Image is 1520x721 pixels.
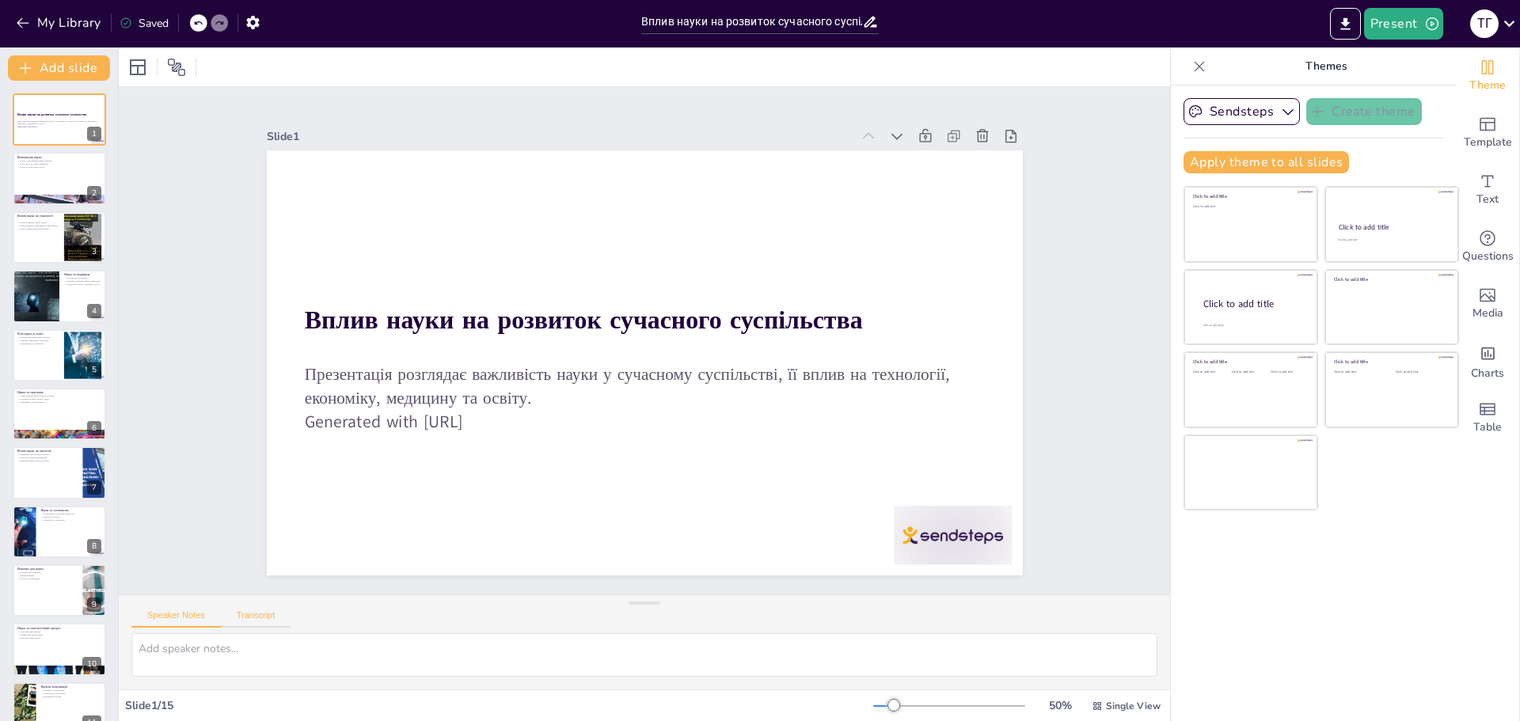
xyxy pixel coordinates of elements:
p: Наука та медицина [64,272,101,277]
p: Наука та суспільство [40,508,101,513]
button: Present [1364,8,1443,40]
div: 3 [87,245,101,259]
button: Speaker Notes [131,610,221,628]
div: Click to add text [1193,370,1229,374]
div: Click to add title [1203,297,1305,310]
span: Media [1472,305,1503,322]
span: Position [167,58,186,77]
p: Зменшення бар'єрів [40,695,101,698]
div: 7 [13,446,106,499]
button: My Library [12,10,108,36]
div: Click to add title [1193,193,1306,199]
p: Generated with [URL] [17,126,101,129]
span: Single View [1106,700,1161,712]
button: Т Г [1470,8,1499,40]
p: Виклики для науки [17,567,78,571]
div: 5 [87,362,101,377]
p: Розробка стратегій вирішення [17,457,78,460]
div: Add ready made slides [1456,104,1519,161]
p: Стимулювання економічного розвитку [17,395,101,398]
div: Add charts and graphs [1456,332,1519,389]
div: 2 [13,152,106,204]
div: Slide 1 [289,90,872,166]
span: Text [1476,191,1499,208]
p: Доступність результатів [40,692,101,695]
p: Технологічний прогрес [17,630,101,633]
div: Click to add text [1193,205,1306,209]
p: Нові методи лікування [64,277,101,280]
p: Презентація розглядає важливість науки у сучасному суспільстві, її вплив на технології, економіку... [299,328,981,445]
div: 8 [87,539,101,553]
p: Розробка нових рішень [17,636,101,639]
div: 50 % [1041,698,1079,713]
strong: Вплив науки на розвиток сучасного суспільства [17,112,86,116]
p: Етичні питання [17,574,78,577]
button: Create theme [1306,98,1422,125]
div: Click to add text [1396,370,1446,374]
p: Вплив науки на екологію [17,450,78,454]
strong: Вплив науки на розвиток сучасного суспільства [306,268,865,359]
p: Наука підвищує ефективність виробництв [17,224,59,227]
div: Saved [120,16,169,31]
p: Вакцини знижують рівень смертності [64,280,101,283]
p: Презентація розглядає важливість науки у сучасному суспільстві, її вплив на технології, економіку... [17,120,101,125]
p: Generated with [URL] [297,374,976,469]
p: Наукові комунікації [40,685,101,689]
p: Покращення якості життя [17,633,101,636]
div: 7 [87,480,101,495]
div: 3 [13,211,106,264]
div: 1 [13,93,106,146]
p: Створення нових робочих місць [17,397,101,400]
div: Add a table [1456,389,1519,446]
input: Insert title [641,10,862,33]
p: Вплив на політику [40,515,101,518]
p: Доступ до інформації [17,577,78,580]
div: Click to add text [1338,238,1443,242]
div: Change the overall theme [1456,47,1519,104]
p: Покращення якості медичних послуг [64,283,101,286]
div: Т Г [1470,9,1499,38]
p: Наука та технологічний прогрес [17,626,101,631]
div: 2 [87,186,101,200]
div: Slide 1 / 15 [125,698,873,713]
div: Add text boxes [1456,161,1519,218]
div: 6 [13,388,106,440]
div: Click to add title [1339,222,1444,232]
span: Charts [1471,365,1504,382]
p: Виклики фінансування [17,571,78,575]
div: 9 [13,564,106,617]
div: Click to add text [1232,370,1267,374]
button: Sendsteps [1184,98,1300,125]
div: 4 [87,304,101,318]
span: Questions [1462,248,1514,265]
p: Важливість комунікації [40,689,101,692]
div: 1 [87,127,101,141]
p: Формування навчальних програм [17,336,59,339]
p: Наука та економіка [17,390,101,395]
div: 10 [13,623,106,675]
button: Apply theme to all slides [1184,151,1349,173]
p: Наука охоплює різні галузі [17,165,101,168]
span: Template [1464,134,1512,151]
div: Add images, graphics, shapes or video [1456,275,1519,332]
p: Нові підходи до навчання [17,342,59,345]
span: Theme [1469,77,1506,94]
div: 9 [87,598,101,612]
p: Наука є систематизованим знанням [17,159,101,162]
div: Click to add text [1334,370,1384,374]
p: Розвиток критичного мислення [17,339,59,342]
p: Наука веде до нових відкриттів [17,162,101,165]
p: Виявлення екологічних проблем [17,453,78,457]
div: 5 [13,329,106,381]
div: 10 [82,657,101,671]
button: Add slide [8,55,110,81]
p: Визначення науки [17,155,101,160]
p: Themes [1212,47,1440,85]
p: Формування суспільних цінностей [40,512,101,515]
div: Click to add text [1271,370,1306,374]
p: Підвищення продуктивності [17,400,101,404]
button: Export to PowerPoint [1330,8,1361,40]
div: 6 [87,421,101,435]
div: 8 [13,506,106,558]
div: 4 [13,270,106,322]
